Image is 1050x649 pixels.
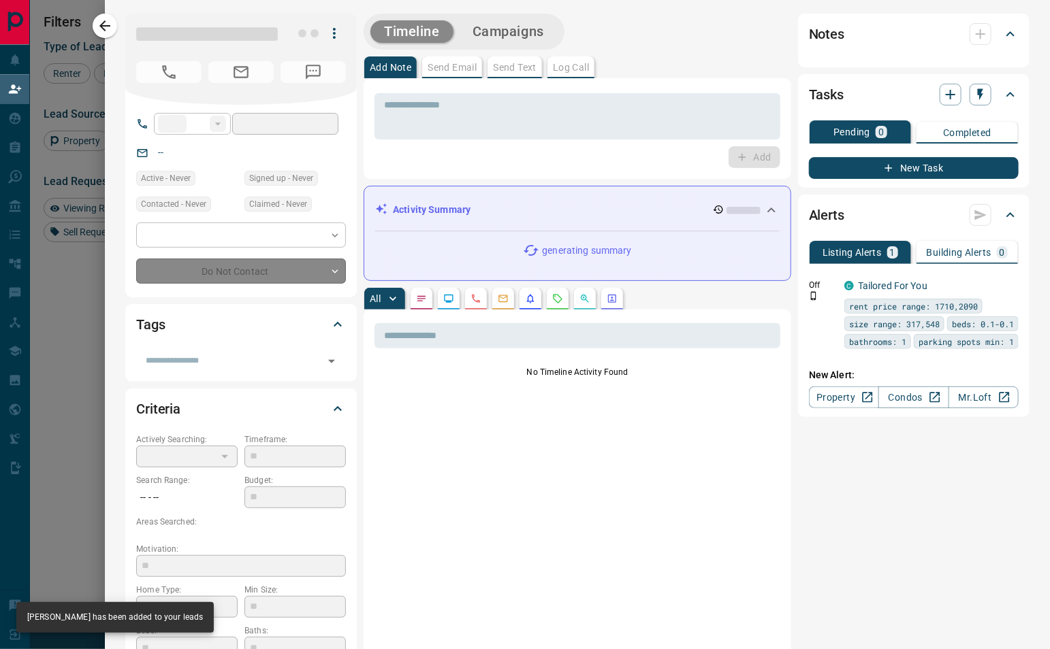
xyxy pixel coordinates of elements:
p: Motivation: [136,543,346,555]
span: No Email [208,61,274,83]
p: New Alert: [809,368,1019,382]
p: No Timeline Activity Found [375,366,780,378]
p: -- - -- [136,486,238,509]
p: Timeframe: [244,433,346,446]
span: Claimed - Never [249,197,307,211]
svg: Emails [498,293,509,304]
div: Criteria [136,393,346,425]
p: Search Range: [136,474,238,486]
a: Tailored For You [858,280,927,291]
div: Alerts [809,199,1019,231]
p: Add Note [370,63,411,72]
span: Active - Never [141,171,191,185]
p: Activity Summary [393,203,471,217]
svg: Lead Browsing Activity [443,293,454,304]
div: condos.ca [844,281,854,290]
h2: Tags [136,314,165,335]
div: Do Not Contact [136,259,346,284]
h2: Criteria [136,398,180,420]
h2: Notes [809,23,844,45]
p: Budget: [244,474,346,486]
h2: Alerts [809,204,844,226]
div: Tags [136,308,346,341]
button: Timeline [370,20,454,43]
p: Actively Searching: [136,433,238,446]
span: parking spots min: 1 [919,335,1014,348]
svg: Opportunities [579,293,590,304]
svg: Requests [552,293,563,304]
p: 0 [1000,248,1005,257]
span: Signed up - Never [249,171,313,185]
p: generating summary [542,244,631,258]
div: Activity Summary [375,197,780,222]
button: Open [322,352,341,371]
span: No Number [281,61,346,83]
div: Tasks [809,78,1019,111]
p: Listing Alerts [823,248,882,257]
span: No Number [136,61,202,83]
svg: Agent Actions [607,293,618,304]
p: All [370,294,381,303]
div: [PERSON_NAME] has been added to your leads [27,606,203,629]
svg: Calls [471,293,481,304]
button: Campaigns [459,20,558,43]
p: 0 [878,127,884,137]
p: Baths: [244,625,346,637]
span: Contacted - Never [141,197,206,211]
p: Pending [833,127,870,137]
button: New Task [809,157,1019,179]
p: Areas Searched: [136,516,346,528]
p: 1 [890,248,895,257]
span: rent price range: 1710,2090 [849,299,978,313]
svg: Listing Alerts [525,293,536,304]
div: Notes [809,18,1019,50]
a: Property [809,386,879,408]
p: Min Size: [244,584,346,596]
p: Building Alerts [927,248,991,257]
svg: Push Notification Only [809,291,818,301]
svg: Notes [416,293,427,304]
p: Off [809,279,836,291]
a: Mr.Loft [949,386,1019,408]
span: beds: 0.1-0.1 [952,317,1014,331]
p: Completed [943,128,991,137]
span: size range: 317,548 [849,317,940,331]
span: bathrooms: 1 [849,335,906,348]
p: Home Type: [136,584,238,596]
a: -- [158,147,163,158]
h2: Tasks [809,84,844,105]
a: Condos [878,386,949,408]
